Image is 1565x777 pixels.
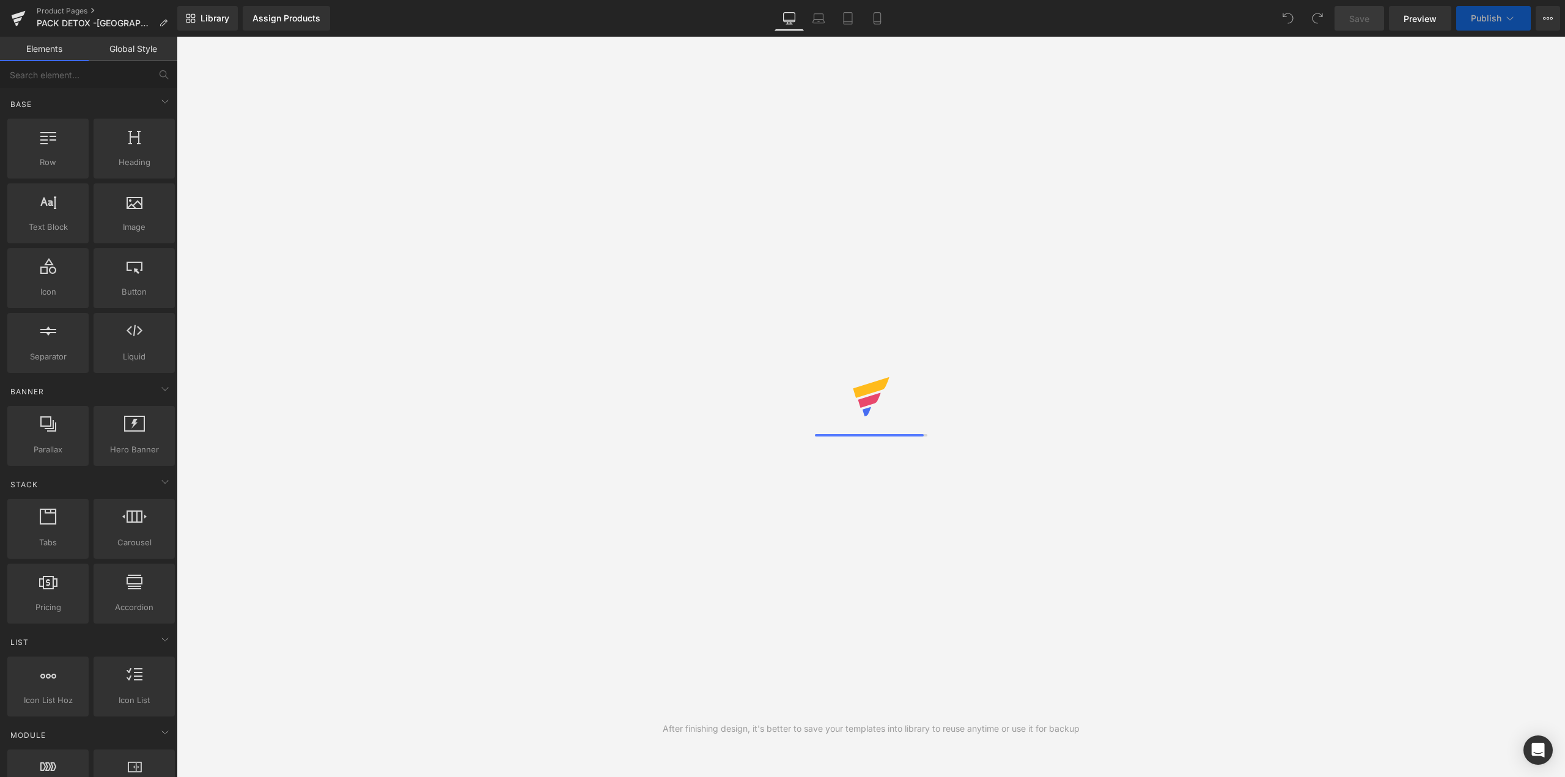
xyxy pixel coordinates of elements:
[1471,13,1501,23] span: Publish
[97,156,171,169] span: Heading
[9,98,33,110] span: Base
[1389,6,1451,31] a: Preview
[1456,6,1531,31] button: Publish
[97,694,171,707] span: Icon List
[11,285,85,298] span: Icon
[863,6,892,31] a: Mobile
[97,443,171,456] span: Hero Banner
[11,601,85,614] span: Pricing
[1349,12,1369,25] span: Save
[9,729,47,741] span: Module
[1404,12,1437,25] span: Preview
[97,221,171,234] span: Image
[11,221,85,234] span: Text Block
[97,601,171,614] span: Accordion
[97,350,171,363] span: Liquid
[804,6,833,31] a: Laptop
[9,479,39,490] span: Stack
[775,6,804,31] a: Desktop
[177,6,238,31] a: New Library
[201,13,229,24] span: Library
[11,536,85,549] span: Tabs
[11,350,85,363] span: Separator
[1305,6,1330,31] button: Redo
[97,285,171,298] span: Button
[9,636,30,648] span: List
[1536,6,1560,31] button: More
[9,386,45,397] span: Banner
[37,18,154,28] span: PACK DETOX -[GEOGRAPHIC_DATA]
[1523,735,1553,765] div: Open Intercom Messenger
[11,156,85,169] span: Row
[11,694,85,707] span: Icon List Hoz
[1276,6,1300,31] button: Undo
[89,37,177,61] a: Global Style
[97,536,171,549] span: Carousel
[37,6,177,16] a: Product Pages
[833,6,863,31] a: Tablet
[252,13,320,23] div: Assign Products
[11,443,85,456] span: Parallax
[663,722,1080,735] div: After finishing design, it's better to save your templates into library to reuse anytime or use i...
